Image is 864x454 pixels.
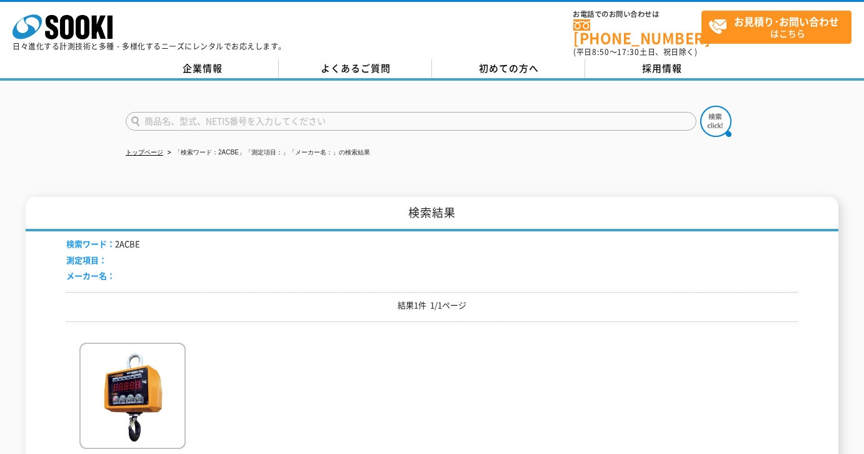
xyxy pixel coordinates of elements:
[708,11,851,43] span: はこちら
[26,197,838,231] h1: 検索結果
[66,238,140,251] li: 2ACBE
[165,146,370,159] li: 「検索ワード：2ACBE」「測定項目：」「メーカー名：」の検索結果
[573,46,697,58] span: (平日 ～ 土日、祝日除く)
[573,19,701,45] a: [PHONE_NUMBER]
[585,59,738,78] a: 採用情報
[66,270,115,281] span: メーカー名：
[66,299,798,312] p: 結果1件 1/1ページ
[279,59,432,78] a: よくあるご質問
[126,59,279,78] a: 企業情報
[479,61,539,75] span: 初めての方へ
[617,46,640,58] span: 17:30
[592,46,610,58] span: 8:50
[432,59,585,78] a: 初めての方へ
[734,14,839,29] strong: お見積り･お問い合わせ
[126,112,696,131] input: 商品名、型式、NETIS番号を入力してください
[573,11,701,18] span: お電話でのお問い合わせは
[700,106,731,137] img: btn_search.png
[701,11,851,44] a: お見積り･お問い合わせはこちら
[126,149,163,156] a: トップページ
[66,238,115,250] span: 検索ワード：
[13,43,286,50] p: 日々進化する計測技術と多種・多様化するニーズにレンタルでお応えします。
[66,254,107,266] span: 測定項目：
[79,343,186,452] img: 2ACBE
